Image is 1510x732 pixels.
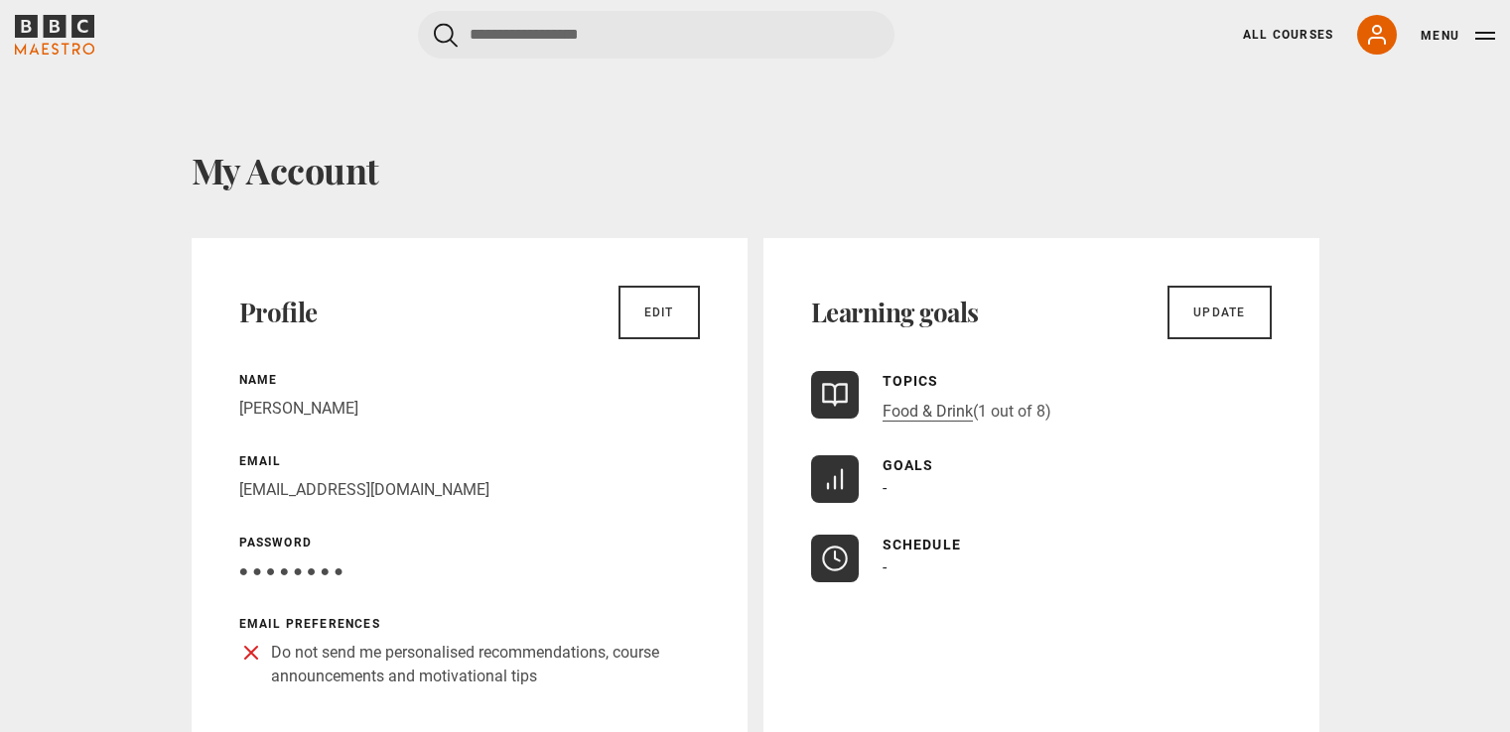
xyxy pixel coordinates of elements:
[434,23,458,48] button: Submit the search query
[239,452,700,470] p: Email
[239,297,318,328] h2: Profile
[1167,286,1271,339] a: Update
[192,149,1319,190] h1: My Account
[618,286,700,339] a: Edit
[811,297,979,328] h2: Learning goals
[239,371,700,389] p: Name
[883,557,887,576] span: -
[239,615,700,633] p: Email preferences
[883,478,887,497] span: -
[418,11,894,59] input: Search
[883,402,973,422] a: Food & Drink
[239,397,700,421] p: [PERSON_NAME]
[883,371,1051,392] p: Topics
[239,478,700,502] p: [EMAIL_ADDRESS][DOMAIN_NAME]
[271,641,700,688] p: Do not send me personalised recommendations, course announcements and motivational tips
[883,455,934,476] p: Goals
[1243,26,1333,44] a: All Courses
[1421,26,1495,46] button: Toggle navigation
[239,561,343,580] span: ● ● ● ● ● ● ● ●
[15,15,94,55] svg: BBC Maestro
[883,400,1051,424] p: (1 out of 8)
[883,535,962,555] p: Schedule
[239,534,700,551] p: Password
